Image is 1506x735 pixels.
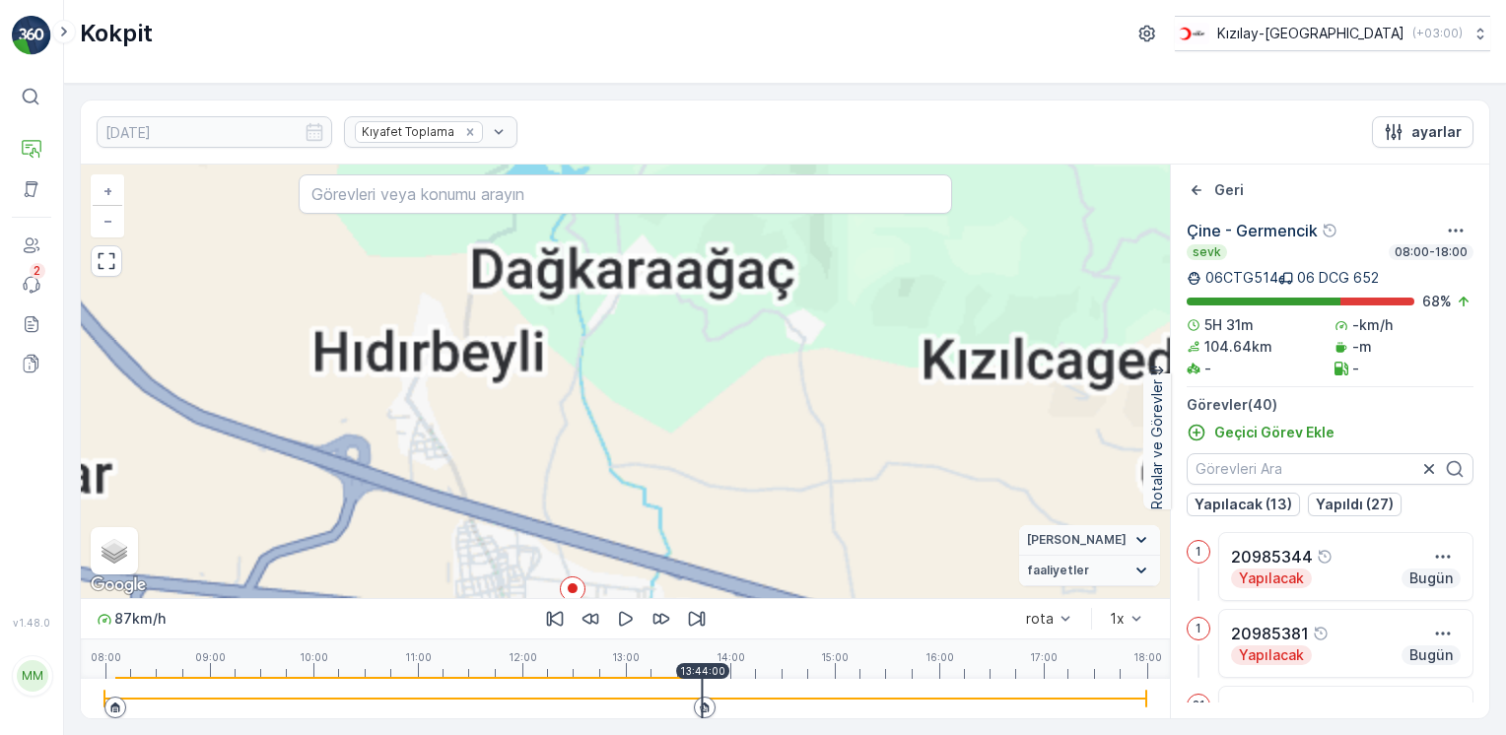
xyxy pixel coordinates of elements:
p: 5H 31m [1204,315,1254,335]
summary: [PERSON_NAME] [1019,525,1160,556]
p: Rotalar ve Görevler [1147,379,1167,509]
p: Çine - Germencik [1187,219,1318,242]
p: 20985381 [1231,622,1309,645]
p: 20985359 [1231,699,1311,722]
p: Bugün [1407,645,1455,665]
p: - [1204,359,1211,378]
p: Bugün [1407,568,1455,588]
summary: faaliyetler [1019,556,1160,586]
p: 20985344 [1231,545,1313,568]
p: 104.64km [1204,337,1272,357]
p: Geçici Görev Ekle [1214,423,1335,442]
div: Yardım Araç İkonu [1315,702,1331,718]
a: Yakınlaştır [93,176,122,206]
a: Geçici Görev Ekle [1187,423,1335,442]
div: Yardım Araç İkonu [1317,549,1333,565]
input: Görevleri veya konumu arayın [299,174,952,214]
p: 15:00 [821,651,849,663]
p: 17:00 [1030,651,1058,663]
a: Open this area in Google Maps (opens a new window) [86,572,151,598]
span: faaliyetler [1027,563,1089,578]
button: ayarlar [1372,116,1473,148]
p: Kızılay-[GEOGRAPHIC_DATA] [1217,24,1404,43]
p: 1 [1196,544,1201,560]
p: 13:00 [612,651,640,663]
p: ( +03:00 ) [1412,26,1463,41]
div: Yardım Araç İkonu [1313,626,1329,641]
input: dd/mm/yyyy [97,116,332,148]
a: Layers [93,529,136,572]
p: -km/h [1352,315,1393,335]
p: Yapılacak [1237,645,1306,665]
p: Geri [1214,180,1244,200]
p: 13:44:00 [680,665,725,677]
a: Geri [1187,180,1244,200]
p: ayarlar [1411,122,1462,142]
p: 11:00 [405,651,432,663]
p: 12:00 [509,651,537,663]
p: Kokpit [80,18,153,49]
div: MM [17,660,48,692]
p: 68 % [1422,292,1452,311]
p: 06CTG514 [1205,268,1278,288]
p: 16:00 [925,651,954,663]
button: Yapılacak (13) [1187,493,1300,516]
span: [PERSON_NAME] [1027,532,1127,548]
p: 06 DCG 652 [1297,268,1379,288]
p: 09:00 [195,651,226,663]
p: Yapılacak [1237,568,1306,588]
a: Uzaklaştır [93,206,122,235]
p: 18:00 [1133,651,1162,663]
p: 10:00 [300,651,328,663]
span: + [103,182,112,199]
a: 2 [12,265,51,304]
p: 2 [34,263,41,279]
p: 08:00 [91,651,121,663]
img: Google [86,572,151,598]
p: 08:00-18:00 [1393,244,1470,260]
p: Görevler ( 40 ) [1187,395,1473,415]
input: Görevleri Ara [1187,453,1473,485]
div: 1x [1110,611,1125,627]
p: sevk [1191,244,1223,260]
p: 1 [1196,621,1201,636]
img: logo [12,16,51,55]
span: v 1.48.0 [12,617,51,629]
p: Yapıldı (27) [1316,495,1394,514]
img: k%C4%B1z%C4%B1lay_D5CCths.png [1175,23,1209,44]
p: -m [1352,337,1372,357]
span: − [103,212,113,229]
button: MM [12,633,51,719]
div: Yardım Araç İkonu [1322,223,1337,238]
p: 87 km/h [114,609,166,629]
button: Yapıldı (27) [1308,493,1402,516]
p: - [1352,359,1359,378]
p: 21 [1193,698,1205,713]
p: Yapılacak (13) [1195,495,1292,514]
div: rota [1026,611,1054,627]
p: 14:00 [717,651,745,663]
button: Kızılay-[GEOGRAPHIC_DATA](+03:00) [1175,16,1490,51]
